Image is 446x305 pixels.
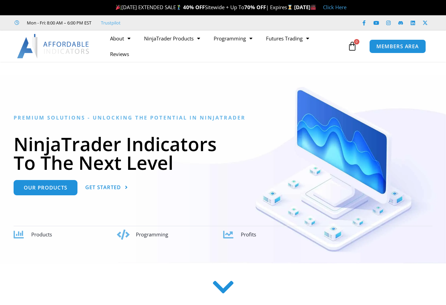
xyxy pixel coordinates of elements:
[101,19,121,27] a: Trustpilot
[24,185,67,190] span: Our Products
[183,4,205,11] strong: 40% OFF
[354,39,359,44] span: 0
[376,44,419,49] span: MEMBERS AREA
[85,185,121,190] span: Get Started
[136,231,168,238] span: Programming
[323,4,346,11] a: Click Here
[114,4,294,11] span: [DATE] EXTENDED SALE Sitewide + Up To | Expires
[337,36,367,56] a: 0
[116,5,121,10] img: 🎉
[85,180,128,195] a: Get Started
[14,180,77,195] a: Our Products
[294,4,316,11] strong: [DATE]
[287,5,292,10] img: ⌛
[17,34,90,58] img: LogoAI | Affordable Indicators – NinjaTrader
[31,231,52,238] span: Products
[103,31,137,46] a: About
[369,39,426,53] a: MEMBERS AREA
[207,31,259,46] a: Programming
[241,231,256,238] span: Profits
[103,31,346,62] nav: Menu
[103,46,136,62] a: Reviews
[176,5,181,10] img: 🏌️‍♂️
[311,5,316,10] img: 🏭
[25,19,91,27] span: Mon - Fri: 8:00 AM – 6:00 PM EST
[259,31,316,46] a: Futures Trading
[14,114,432,121] h6: Premium Solutions - Unlocking the Potential in NinjaTrader
[137,31,207,46] a: NinjaTrader Products
[14,134,432,172] h1: NinjaTrader Indicators To The Next Level
[244,4,266,11] strong: 70% OFF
